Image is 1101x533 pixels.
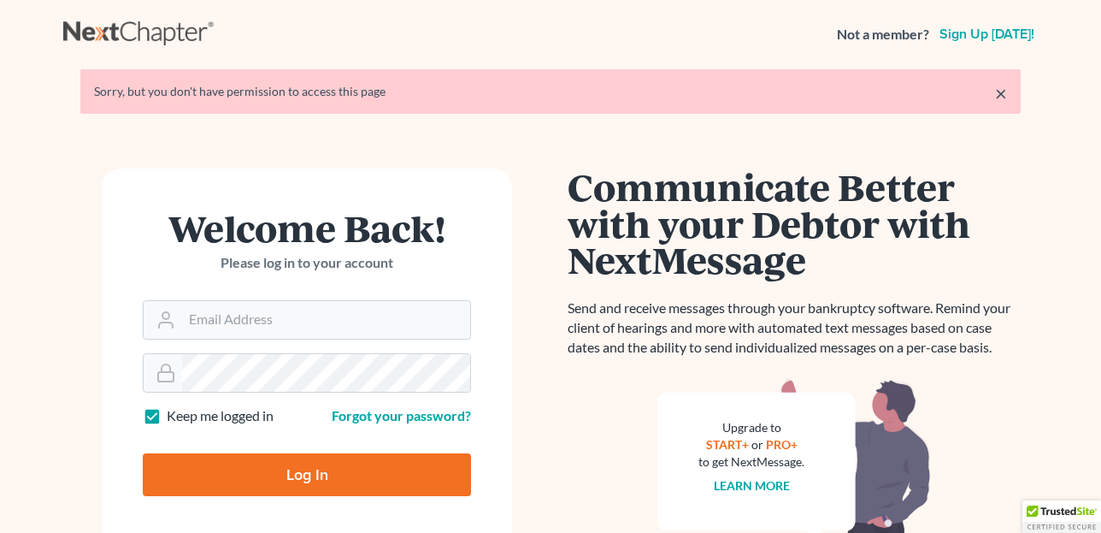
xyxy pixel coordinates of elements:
[714,478,790,493] a: Learn more
[332,407,471,423] a: Forgot your password?
[143,453,471,496] input: Log In
[995,83,1007,104] a: ×
[182,301,470,339] input: Email Address
[698,419,804,436] div: Upgrade to
[94,83,1007,100] div: Sorry, but you don't have permission to access this page
[837,25,929,44] strong: Not a member?
[751,437,763,452] span: or
[568,299,1021,358] p: Send and receive messages through your bankruptcy software. Remind your client of hearings and mo...
[143,210,471,246] h1: Welcome Back!
[698,453,804,471] div: to get NextMessage.
[568,169,1021,278] h1: Communicate Better with your Debtor with NextMessage
[167,406,274,426] label: Keep me logged in
[143,253,471,273] p: Please log in to your account
[706,437,749,452] a: START+
[936,27,1038,41] a: Sign up [DATE]!
[1022,500,1101,533] div: TrustedSite Certified
[766,437,798,452] a: PRO+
